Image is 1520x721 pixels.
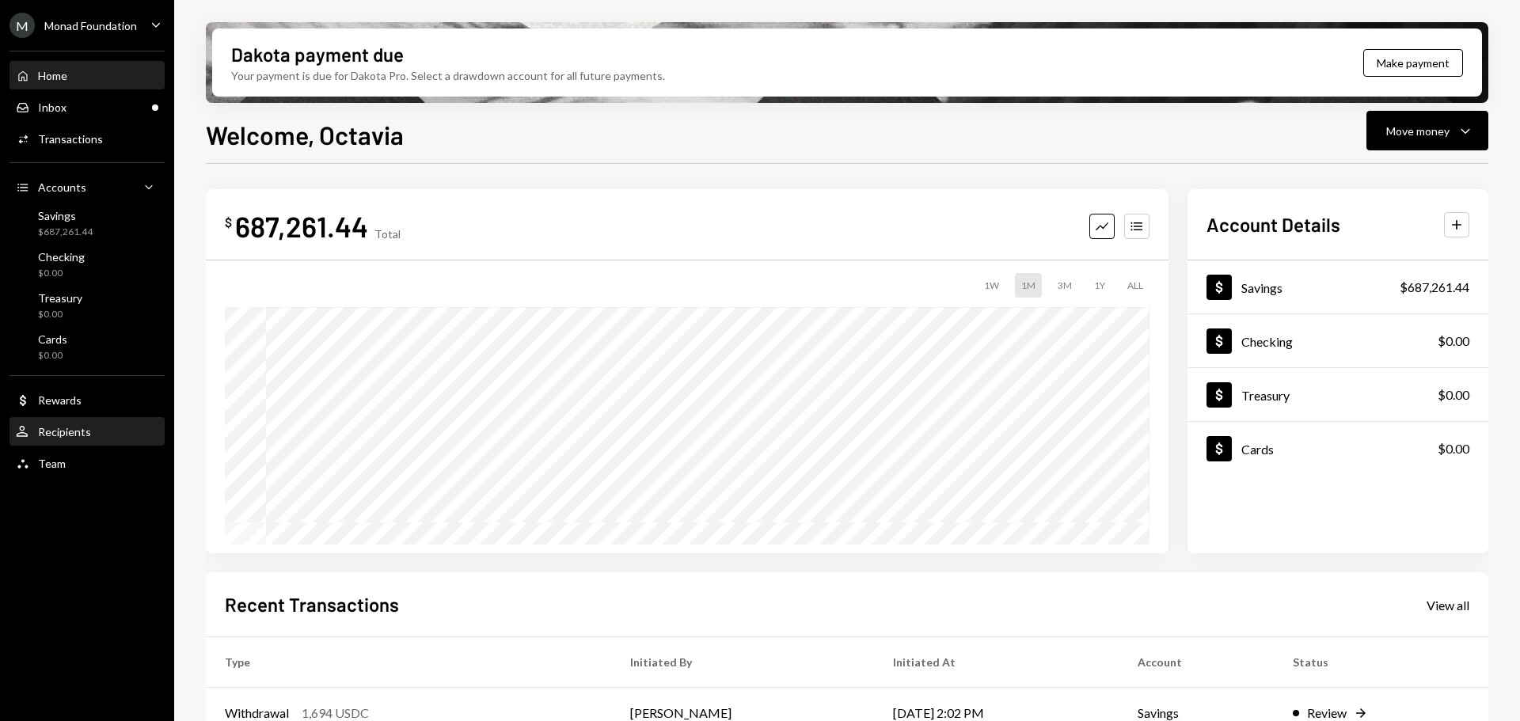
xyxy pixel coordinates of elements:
[1051,273,1078,298] div: 3M
[1366,111,1488,150] button: Move money
[38,332,67,346] div: Cards
[9,385,165,414] a: Rewards
[235,208,368,244] div: 687,261.44
[9,204,165,242] a: Savings$687,261.44
[231,67,665,84] div: Your payment is due for Dakota Pro. Select a drawdown account for all future payments.
[9,173,165,201] a: Accounts
[611,637,874,688] th: Initiated By
[1438,439,1469,458] div: $0.00
[38,393,82,407] div: Rewards
[225,214,232,230] div: $
[1363,49,1463,77] button: Make payment
[38,425,91,438] div: Recipients
[9,417,165,446] a: Recipients
[231,41,404,67] div: Dakota payment due
[38,308,82,321] div: $0.00
[1206,211,1340,237] h2: Account Details
[1386,123,1450,139] div: Move money
[1274,637,1488,688] th: Status
[1187,260,1488,313] a: Savings$687,261.44
[38,101,66,114] div: Inbox
[1241,334,1293,349] div: Checking
[1427,598,1469,613] div: View all
[1088,273,1111,298] div: 1Y
[206,637,611,688] th: Type
[1015,273,1042,298] div: 1M
[9,124,165,153] a: Transactions
[1187,368,1488,421] a: Treasury$0.00
[9,287,165,324] a: Treasury$0.00
[44,19,137,32] div: Monad Foundation
[38,226,93,239] div: $687,261.44
[9,13,35,38] div: M
[9,449,165,477] a: Team
[1427,596,1469,613] a: View all
[38,132,103,146] div: Transactions
[374,227,401,241] div: Total
[9,328,165,366] a: Cards$0.00
[1121,273,1149,298] div: ALL
[874,637,1119,688] th: Initiated At
[38,180,86,194] div: Accounts
[1187,422,1488,475] a: Cards$0.00
[9,245,165,283] a: Checking$0.00
[1187,314,1488,367] a: Checking$0.00
[38,209,93,222] div: Savings
[38,349,67,362] div: $0.00
[9,93,165,121] a: Inbox
[9,61,165,89] a: Home
[1119,637,1274,688] th: Account
[206,119,404,150] h1: Welcome, Octavia
[1241,442,1274,457] div: Cards
[38,69,67,82] div: Home
[978,273,1005,298] div: 1W
[38,457,66,470] div: Team
[38,267,85,280] div: $0.00
[1241,388,1290,403] div: Treasury
[1241,280,1282,295] div: Savings
[38,291,82,305] div: Treasury
[225,591,399,617] h2: Recent Transactions
[1438,332,1469,351] div: $0.00
[1400,278,1469,297] div: $687,261.44
[38,250,85,264] div: Checking
[1438,385,1469,404] div: $0.00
